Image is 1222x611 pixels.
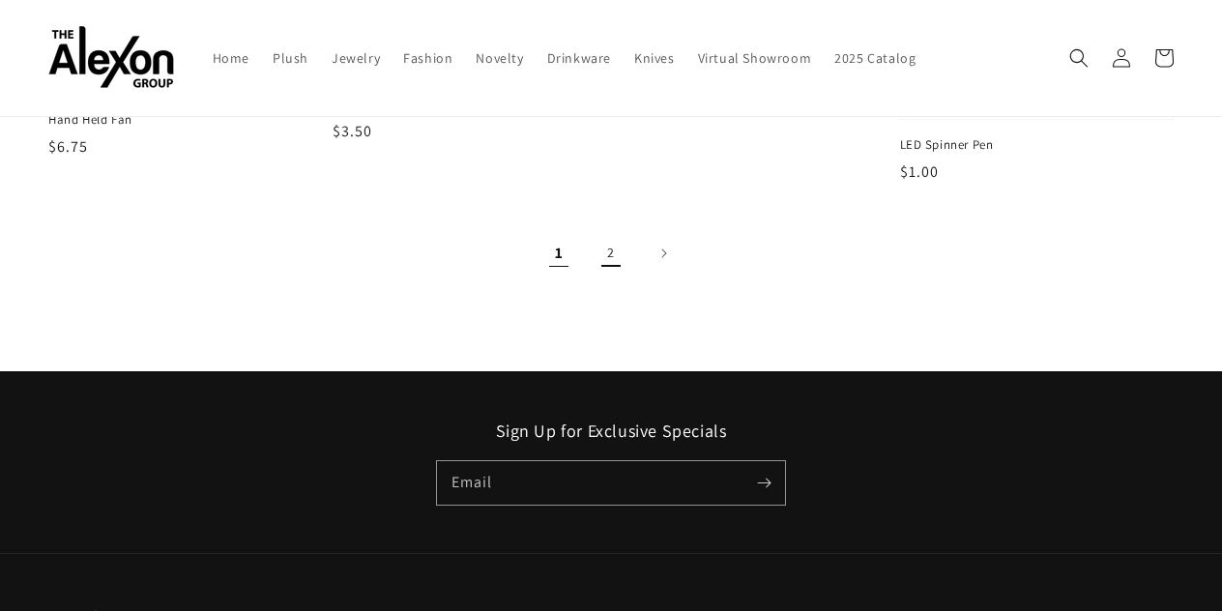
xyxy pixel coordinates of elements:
a: Plush [261,38,320,78]
span: Fashion [403,49,452,67]
a: Jewelry [320,38,392,78]
span: $1.00 [900,161,939,182]
span: Plush [273,49,308,67]
a: Home [201,38,261,78]
button: Subscribe [742,461,785,504]
a: 2025 Catalog [823,38,927,78]
span: Drinkware [547,49,611,67]
span: Jewelry [332,49,380,67]
a: Novelty [464,38,535,78]
span: Novelty [476,49,523,67]
a: Next page [642,232,684,275]
span: $3.50 [333,121,372,141]
img: The Alexon Group [48,27,174,90]
nav: Pagination [48,232,1174,275]
span: 2025 Catalog [834,49,916,67]
span: Page 1 [538,232,580,275]
span: $6.75 [48,136,88,157]
a: Drinkware [536,38,623,78]
h2: Sign Up for Exclusive Specials [48,420,1174,442]
a: Fashion [392,38,464,78]
span: Hand Held Fan [48,111,323,129]
span: Home [213,49,249,67]
span: LED Spinner Pen [900,136,1175,154]
span: Knives [634,49,675,67]
summary: Search [1058,37,1100,79]
a: Virtual Showroom [686,38,824,78]
span: Virtual Showroom [698,49,812,67]
a: Knives [623,38,686,78]
a: Page 2 [590,232,632,275]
